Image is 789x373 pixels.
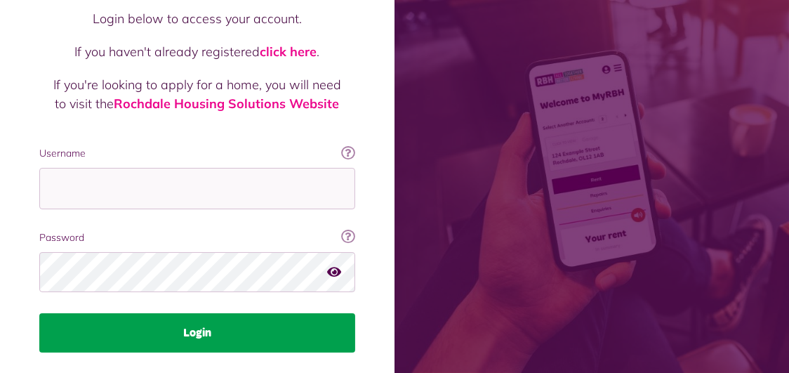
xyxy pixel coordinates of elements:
[53,42,341,61] p: If you haven't already registered .
[39,313,355,353] button: Login
[53,9,341,28] p: Login below to access your account.
[39,230,355,245] label: Password
[53,75,341,113] p: If you're looking to apply for a home, you will need to visit the
[39,146,355,161] label: Username
[114,96,340,112] a: Rochdale Housing Solutions Website
[260,44,317,60] a: click here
